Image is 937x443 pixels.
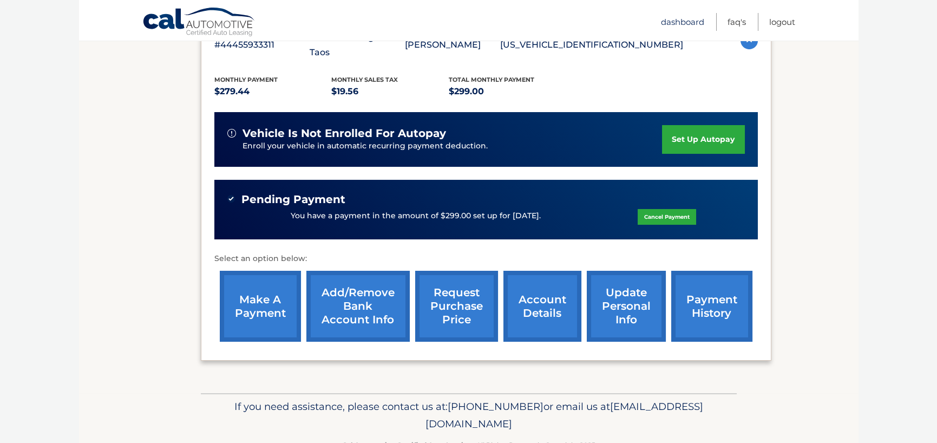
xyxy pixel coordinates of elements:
[449,84,566,99] p: $299.00
[728,13,746,31] a: FAQ's
[227,129,236,138] img: alert-white.svg
[214,37,310,53] p: #44455933311
[142,7,256,38] a: Cal Automotive
[227,195,235,203] img: check-green.svg
[500,37,683,53] p: [US_VEHICLE_IDENTIFICATION_NUMBER]
[214,84,332,99] p: $279.44
[310,30,405,60] p: 2025 Volkswagen Taos
[405,37,500,53] p: [PERSON_NAME]
[661,13,704,31] a: Dashboard
[769,13,795,31] a: Logout
[415,271,498,342] a: request purchase price
[638,209,696,225] a: Cancel Payment
[243,140,663,152] p: Enroll your vehicle in automatic recurring payment deduction.
[243,127,446,140] span: vehicle is not enrolled for autopay
[671,271,752,342] a: payment history
[214,76,278,83] span: Monthly Payment
[214,252,758,265] p: Select an option below:
[208,398,730,433] p: If you need assistance, please contact us at: or email us at
[220,271,301,342] a: make a payment
[241,193,345,206] span: Pending Payment
[306,271,410,342] a: Add/Remove bank account info
[448,400,543,413] span: [PHONE_NUMBER]
[331,84,449,99] p: $19.56
[587,271,666,342] a: update personal info
[662,125,744,154] a: set up autopay
[503,271,581,342] a: account details
[331,76,398,83] span: Monthly sales Tax
[291,210,541,222] p: You have a payment in the amount of $299.00 set up for [DATE].
[449,76,534,83] span: Total Monthly Payment
[425,400,703,430] span: [EMAIL_ADDRESS][DOMAIN_NAME]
